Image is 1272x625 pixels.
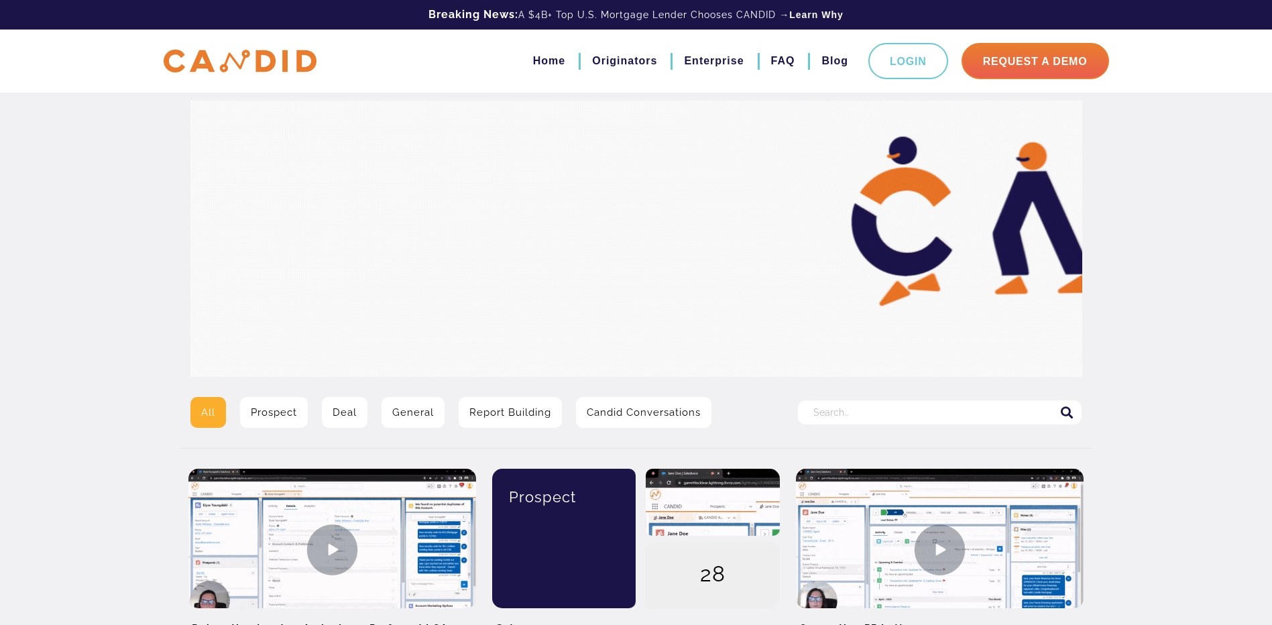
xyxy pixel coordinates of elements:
a: Report Building [459,397,562,428]
img: CANDID APP [164,50,316,73]
a: General [382,397,445,428]
a: Request A Demo [962,43,1109,79]
a: Blog [821,50,848,72]
div: 28 [646,543,780,610]
b: Breaking News: [428,8,518,21]
a: Deal [322,397,367,428]
div: Prospect [502,469,626,525]
a: All [190,397,226,428]
a: FAQ [771,50,795,72]
a: Enterprise [684,50,744,72]
a: Prospect [240,397,308,428]
a: Login [868,43,948,79]
a: Originators [592,50,657,72]
a: Home [533,50,565,72]
a: Candid Conversations [576,397,711,428]
img: Video Library Hero [190,101,1082,377]
a: Learn Why [789,8,844,21]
